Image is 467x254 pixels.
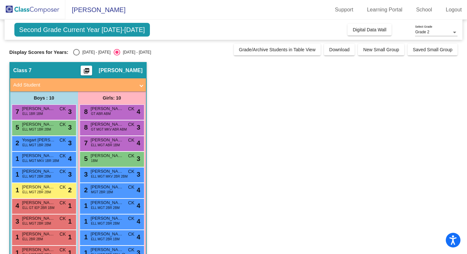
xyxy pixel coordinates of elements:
[99,67,142,74] span: [PERSON_NAME]
[22,215,55,222] span: [PERSON_NAME]
[14,186,19,194] span: 1
[91,246,123,253] span: [PERSON_NAME]
[408,44,458,56] button: Saved Small Group
[363,47,399,52] span: New Small Group
[137,154,140,164] span: 3
[23,111,43,116] span: ELL 1BR 1BM
[91,121,123,128] span: [PERSON_NAME]
[22,184,55,190] span: [PERSON_NAME]
[441,5,467,15] a: Logout
[91,105,123,112] span: [PERSON_NAME]
[23,158,59,163] span: ELL MGT MKV 1BR 1BM
[59,121,66,128] span: CK
[23,143,51,148] span: ELL MGT 1BR 2BM
[14,155,19,162] span: 1
[59,246,66,253] span: CK
[22,246,55,253] span: [PERSON_NAME]
[91,158,98,163] span: 1BM
[83,218,88,225] span: 1
[59,184,66,191] span: CK
[137,185,140,195] span: 4
[91,190,113,195] span: MGT 2BR 1BM
[83,108,88,115] span: 8
[68,185,72,195] span: 2
[23,221,51,226] span: ELL MGT 2BR 1BM
[91,127,127,132] span: GT MGT MKV ABR ABM
[68,154,72,164] span: 4
[137,138,140,148] span: 4
[81,66,92,75] button: Print Students Details
[91,143,120,148] span: ELL MGT ABR 1BM
[23,205,55,210] span: ELL GT IEP 2BR 1BM
[137,201,140,211] span: 4
[59,168,66,175] span: CK
[91,215,123,222] span: [PERSON_NAME] [PERSON_NAME]
[128,121,134,128] span: CK
[358,44,404,56] button: New Small Group
[59,152,66,159] span: CK
[353,27,386,32] span: Digital Data Wall
[59,215,66,222] span: CK
[329,47,349,52] span: Download
[22,168,55,175] span: [PERSON_NAME]
[68,107,72,117] span: 3
[128,246,134,253] span: CK
[91,199,123,206] span: [PERSON_NAME]
[68,216,72,226] span: 1
[362,5,408,15] a: Learning Portal
[91,152,123,159] span: [PERSON_NAME]
[13,81,135,89] mat-panel-title: Add Student
[411,5,437,15] a: School
[137,232,140,242] span: 4
[68,232,72,242] span: 1
[415,30,429,34] span: Grade 2
[347,24,392,36] button: Digital Data Wall
[413,47,452,52] span: Saved Small Group
[128,184,134,191] span: CK
[239,47,316,52] span: Grade/Archive Students in Table View
[137,107,140,117] span: 4
[91,221,120,226] span: ELL MGT 2BR 2BM
[137,169,140,179] span: 3
[22,105,55,112] span: [PERSON_NAME]
[234,44,321,56] button: Grade/Archive Students in Table View
[120,49,151,55] div: [DATE] - [DATE]
[91,231,123,237] span: [PERSON_NAME]
[128,199,134,206] span: CK
[23,237,43,242] span: ELL 2BR 2BM
[10,91,78,104] div: Boys : 10
[330,5,359,15] a: Support
[83,171,88,178] span: 3
[128,168,134,175] span: CK
[91,168,123,175] span: [PERSON_NAME]
[22,152,55,159] span: [PERSON_NAME]
[83,124,88,131] span: 8
[9,49,69,55] span: Display Scores for Years:
[22,199,55,206] span: [PERSON_NAME]
[14,233,19,241] span: 1
[91,184,123,190] span: [PERSON_NAME]
[14,108,19,115] span: 7
[23,174,51,179] span: ELL MGT 2BR 2BM
[68,138,72,148] span: 3
[128,152,134,159] span: CK
[83,233,88,241] span: 1
[23,190,51,195] span: ELL MGT 2BR 2BM
[13,67,32,74] span: Class 7
[83,139,88,147] span: 7
[137,122,140,132] span: 3
[83,68,90,77] mat-icon: picture_as_pdf
[59,137,66,144] span: CK
[14,139,19,147] span: 2
[22,231,55,237] span: [PERSON_NAME]
[14,202,19,209] span: 4
[128,215,134,222] span: CK
[68,122,72,132] span: 3
[324,44,355,56] button: Download
[91,137,123,143] span: [PERSON_NAME]
[83,186,88,194] span: 2
[91,174,128,179] span: ELL MGT MKV 2BR 2BM
[91,111,111,116] span: GT ABR ABM
[10,78,146,91] mat-expansion-panel-header: Add Student
[14,171,19,178] span: 1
